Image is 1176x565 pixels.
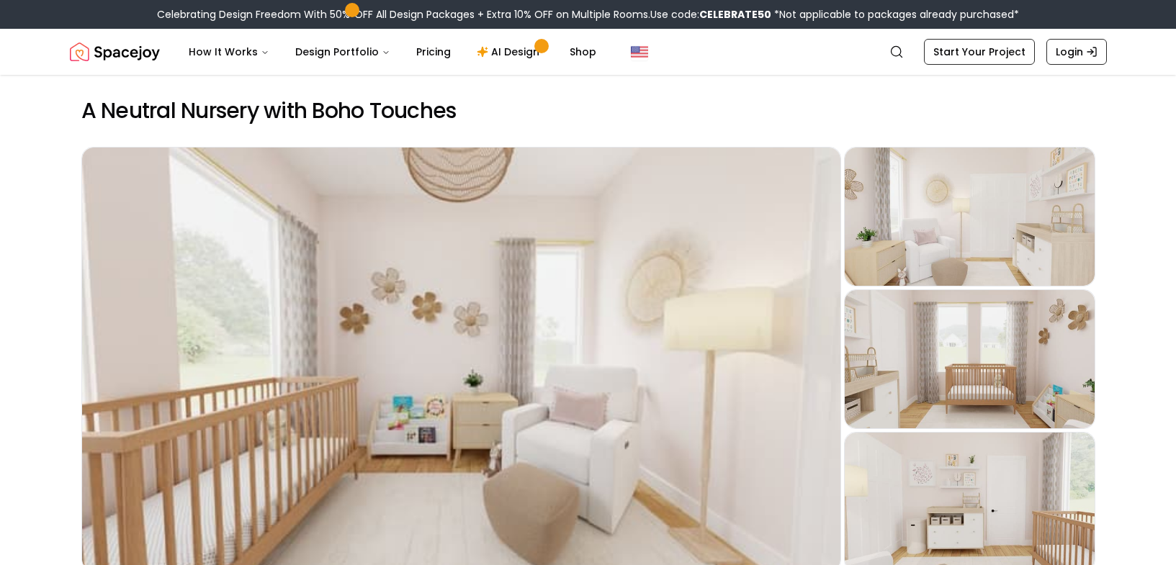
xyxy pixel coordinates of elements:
[81,98,1095,124] h2: A Neutral Nursery with Boho Touches
[924,39,1035,65] a: Start Your Project
[70,29,1107,75] nav: Global
[177,37,608,66] nav: Main
[631,43,648,60] img: United States
[771,7,1019,22] span: *Not applicable to packages already purchased*
[405,37,462,66] a: Pricing
[70,37,160,66] a: Spacejoy
[157,7,1019,22] div: Celebrating Design Freedom With 50% OFF All Design Packages + Extra 10% OFF on Multiple Rooms.
[1046,39,1107,65] a: Login
[699,7,771,22] b: CELEBRATE50
[650,7,771,22] span: Use code:
[284,37,402,66] button: Design Portfolio
[465,37,555,66] a: AI Design
[70,37,160,66] img: Spacejoy Logo
[558,37,608,66] a: Shop
[177,37,281,66] button: How It Works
